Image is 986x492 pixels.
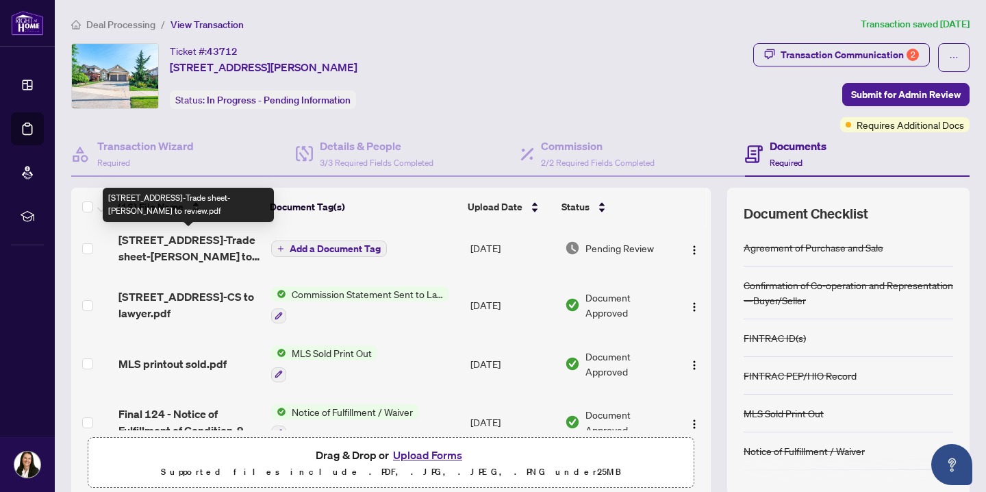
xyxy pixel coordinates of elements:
button: Add a Document Tag [271,241,387,257]
td: [DATE] [465,275,559,334]
button: Logo [683,353,705,375]
button: Status IconCommission Statement Sent to Lawyer [271,286,448,323]
span: Required [97,158,130,168]
span: In Progress - Pending Information [207,94,351,106]
img: Status Icon [271,286,286,302]
th: Upload Date [462,188,556,226]
button: Transaction Communication2 [753,43,930,66]
img: Document Status [565,241,580,256]
span: Submit for Admin Review [851,84,961,106]
div: 2 [907,49,919,61]
p: Supported files include .PDF, .JPG, .JPEG, .PNG under 25 MB [97,464,685,480]
div: Status: [170,90,356,109]
span: home [71,20,81,29]
span: [STREET_ADDRESS]-CS to lawyer.pdf [118,288,260,321]
div: Agreement of Purchase and Sale [744,240,883,255]
button: Logo [683,411,705,433]
img: Logo [689,302,700,312]
div: Notice of Fulfillment / Waiver [744,443,865,458]
button: Logo [683,237,705,259]
img: Document Status [565,415,580,430]
h4: Details & People [320,138,433,154]
h4: Transaction Wizard [97,138,194,154]
img: logo [11,10,44,36]
td: [DATE] [465,221,559,275]
span: Requires Additional Docs [857,117,964,132]
h4: Documents [770,138,826,154]
span: [STREET_ADDRESS]-Trade sheet-[PERSON_NAME] to review.pdf [118,232,260,265]
span: plus [277,245,284,252]
div: Confirmation of Co-operation and Representation—Buyer/Seller [744,278,953,308]
div: Ticket #: [170,43,238,59]
span: MLS printout sold.pdf [118,356,227,372]
span: Final 124 - Notice of Fulfillment of Condition-9-2.pdf [118,406,260,439]
button: Open asap [931,444,972,485]
span: Add a Document Tag [290,244,381,254]
img: Logo [689,360,700,371]
span: Pending Review [585,241,654,256]
button: Submit for Admin Review [842,83,970,106]
span: 3/3 Required Fields Completed [320,158,433,168]
span: View Transaction [170,19,244,31]
img: Document Status [565,297,580,312]
img: Status Icon [271,345,286,360]
img: Profile Icon [14,452,40,478]
span: Document Approved [585,407,672,437]
span: Required [770,158,802,168]
article: Transaction saved [DATE] [861,16,970,32]
img: IMG-40748468_1.jpg [72,44,158,108]
span: 2/2 Required Fields Completed [541,158,655,168]
span: [STREET_ADDRESS][PERSON_NAME] [170,59,357,75]
div: FINTRAC ID(s) [744,330,806,345]
span: 43712 [207,45,238,58]
img: Logo [689,245,700,256]
span: Document Approved [585,349,672,379]
button: Status IconMLS Sold Print Out [271,345,377,382]
span: Status [561,199,590,214]
td: [DATE] [465,334,559,393]
span: Document Checklist [744,204,868,223]
img: Logo [689,419,700,430]
div: FINTRAC PEP/HIO Record [744,368,857,383]
span: MLS Sold Print Out [286,345,377,360]
div: [STREET_ADDRESS]-Trade sheet-[PERSON_NAME] to review.pdf [103,188,274,222]
td: [DATE] [465,393,559,452]
th: Document Tag(s) [264,188,462,226]
span: Deal Processing [86,19,155,31]
span: Commission Statement Sent to Lawyer [286,286,448,302]
span: ellipsis [949,53,959,62]
span: Upload Date [468,199,522,214]
button: Add a Document Tag [271,240,387,258]
button: Logo [683,294,705,316]
h4: Commission [541,138,655,154]
span: Document Approved [585,290,672,320]
span: Notice of Fulfillment / Waiver [286,404,418,419]
th: Status [556,188,673,226]
button: Upload Forms [389,446,466,464]
span: Drag & Drop orUpload FormsSupported files include .PDF, .JPG, .JPEG, .PNG under25MB [88,438,694,489]
li: / [161,16,165,32]
img: Document Status [565,356,580,371]
img: Status Icon [271,404,286,419]
span: Drag & Drop or [316,446,466,464]
div: MLS Sold Print Out [744,406,824,421]
button: Status IconNotice of Fulfillment / Waiver [271,404,418,441]
div: Transaction Communication [781,44,919,66]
